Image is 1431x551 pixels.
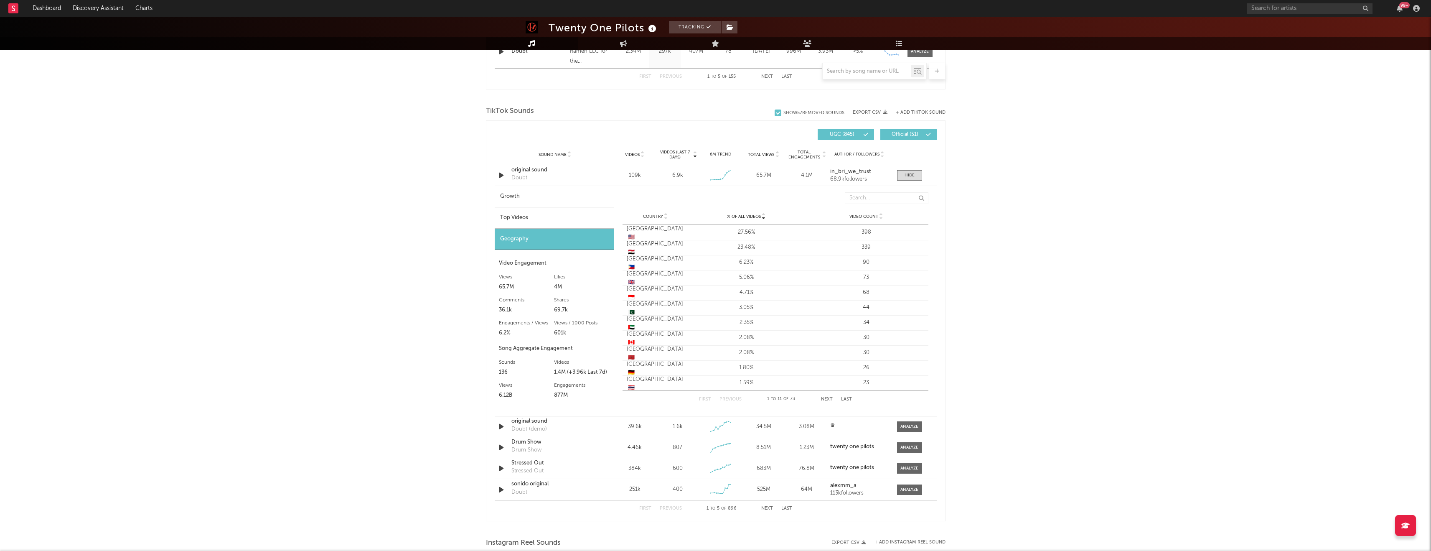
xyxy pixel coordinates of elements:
button: + Add TikTok Sound [896,110,946,115]
span: Videos [625,152,640,157]
a: Doubt [511,47,566,56]
div: Show 57 Removed Sounds [783,110,844,116]
div: Doubt (demo) [511,425,547,434]
div: Stressed Out [511,467,544,475]
div: 398 [808,228,924,237]
div: [GEOGRAPHIC_DATA] [627,285,684,301]
div: [GEOGRAPHIC_DATA] [627,375,684,392]
div: 877M [554,390,610,400]
div: [DATE] [747,47,775,56]
input: Search by song name or URL [823,68,911,75]
div: 1 11 73 [758,394,804,404]
span: UGC ( 845 ) [823,132,862,137]
div: Top Videos [495,207,614,229]
span: % of all Videos [727,214,761,219]
a: twenty one pilots [830,444,888,450]
div: Comments [499,295,554,305]
span: 🇬🇧 [628,280,635,285]
div: Twenty One Pilots [549,21,658,35]
a: Drum Show [511,438,599,446]
div: 601k [554,328,610,338]
div: 1.23M [787,444,826,452]
strong: twenty one pilots [830,465,874,470]
div: [GEOGRAPHIC_DATA] [627,240,684,256]
span: Videos (last 7 days) [658,150,692,160]
button: Previous [660,506,682,511]
span: to [771,397,776,401]
div: 3.08M [787,423,826,431]
button: UGC(845) [818,129,874,140]
button: Previous [719,397,742,402]
button: Next [761,506,773,511]
span: 🇦🇪 [628,325,635,330]
div: 2.34M [620,47,647,56]
button: Export CSV [853,110,887,115]
div: 68.9k followers [830,176,888,182]
div: Engagements / Views [499,318,554,328]
a: original sound [511,417,599,426]
span: of [721,507,726,510]
div: 525M [744,485,783,494]
div: 68 [808,288,924,297]
div: Engagements [554,380,610,390]
button: Export CSV [831,540,866,545]
div: Views [499,380,554,390]
span: Country [643,214,663,219]
div: [GEOGRAPHIC_DATA] [627,270,684,286]
div: 2.35% [689,319,804,327]
div: 3.93M [812,47,840,56]
button: + Add TikTok Sound [887,110,946,115]
input: Search... [845,192,928,204]
div: 136 [499,367,554,378]
div: Views [499,272,554,282]
div: 807 [673,444,682,452]
div: 4M [554,282,610,292]
div: 996M [780,47,808,56]
div: 4.46k [615,444,654,452]
div: 2.08% [689,349,804,357]
div: 5.06% [689,273,804,282]
div: 113k followers [830,490,888,496]
div: 6.23% [689,258,804,267]
a: in_bri_we_trust [830,169,888,175]
div: + Add Instagram Reel Sound [866,540,946,545]
div: 407M [683,47,710,56]
div: 23.48% [689,243,804,252]
div: 90 [808,258,924,267]
div: 30 [808,349,924,357]
span: 🇵🇰 [628,310,635,315]
div: Doubt [511,488,527,497]
div: Song Aggregate Engagement [499,344,610,354]
a: alexmm_a [830,483,888,489]
div: 339 [808,243,924,252]
div: 109k [615,171,654,180]
div: 39.6k [615,423,654,431]
div: 78 [714,47,743,56]
a: sonido original [511,480,599,488]
div: 99 + [1399,2,1410,8]
strong: in_bri_we_trust [830,169,871,174]
div: 36.1k [499,305,554,315]
div: 73 [808,273,924,282]
div: 44 [808,304,924,312]
button: + Add Instagram Reel Sound [874,540,946,545]
div: 26 [808,364,924,372]
div: 27.56% [689,228,804,237]
span: Video Count [849,214,878,219]
div: Likes [554,272,610,282]
div: 3.05% [689,304,804,312]
strong: alexmm_a [830,483,857,488]
span: TikTok Sounds [486,106,534,116]
strong: twenty one pilots [830,444,874,449]
button: Last [781,506,792,511]
div: Drum Show [511,446,541,454]
div: Sounds [499,357,554,367]
div: 600 [673,464,683,473]
div: <5% [844,47,872,56]
div: 6.12B [499,390,554,400]
button: First [639,506,651,511]
a: Stressed Out [511,459,599,467]
span: Author / Followers [834,152,879,157]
